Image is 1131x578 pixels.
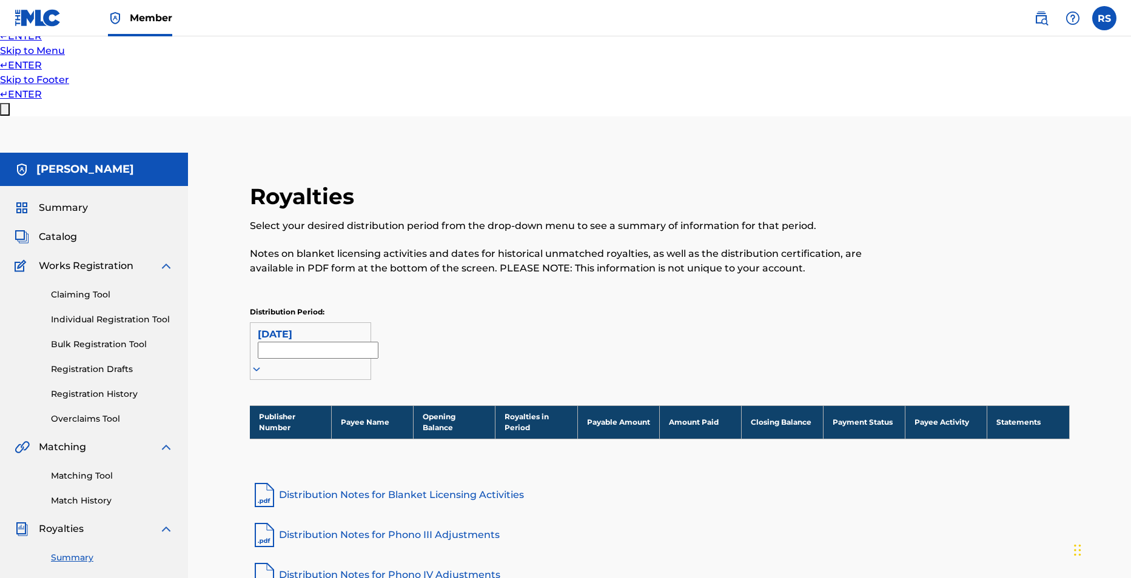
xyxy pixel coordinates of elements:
span: Works Registration [39,259,133,273]
th: Payable Amount [577,405,659,439]
th: Payee Activity [905,405,987,439]
a: Bulk Registration Tool [51,338,173,351]
img: help [1066,11,1080,25]
th: Payee Name [332,405,414,439]
iframe: Chat Widget [1070,520,1131,578]
img: Top Rightsholder [108,11,122,25]
a: Individual Registration Tool [51,313,173,326]
img: expand [159,440,173,454]
a: Distribution Notes for Phono III Adjustments [250,520,1070,550]
div: User Menu [1092,6,1116,30]
img: Summary [15,201,29,215]
th: Closing Balance [741,405,823,439]
span: Catalog [39,230,77,244]
div: Help [1061,6,1085,30]
span: Matching [39,440,86,454]
th: Amount Paid [659,405,741,439]
h2: Royalties [250,183,360,210]
a: Registration Drafts [51,363,173,376]
img: search [1034,11,1049,25]
p: Select your desired distribution period from the drop-down menu to see a summary of information f... [250,219,881,233]
img: Royalties [15,522,29,536]
div: Drag [1074,532,1081,568]
img: pdf [250,520,279,550]
a: Registration History [51,388,173,400]
div: [DATE] [258,327,363,342]
img: Works Registration [15,259,30,273]
a: Distribution Notes for Blanket Licensing Activities [250,480,1070,510]
img: Catalog [15,230,29,244]
img: Accounts [15,162,29,177]
th: Statements [987,405,1069,439]
img: expand [159,259,173,273]
h5: RAYVASQUEZ J SHULER [36,162,134,176]
a: Matching Tool [51,470,173,482]
img: expand [159,522,173,536]
p: Notes on blanket licensing activities and dates for historical unmatched royalties, as well as th... [250,247,881,276]
img: pdf [250,480,279,510]
th: Royalties in Period [495,405,577,439]
a: Claiming Tool [51,288,173,301]
a: Match History [51,494,173,507]
a: Public Search [1029,6,1053,30]
img: Matching [15,440,30,454]
span: Member [130,11,172,25]
th: Opening Balance [414,405,495,439]
span: Royalties [39,522,84,536]
iframe: Resource Center [1097,384,1131,482]
a: CatalogCatalog [15,230,77,244]
th: Payment Status [823,405,905,439]
th: Publisher Number [250,405,332,439]
a: Summary [51,551,173,564]
p: Distribution Period: [250,307,371,317]
a: SummarySummary [15,201,88,215]
img: MLC Logo [15,9,61,27]
span: Summary [39,201,88,215]
a: Overclaims Tool [51,413,173,425]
